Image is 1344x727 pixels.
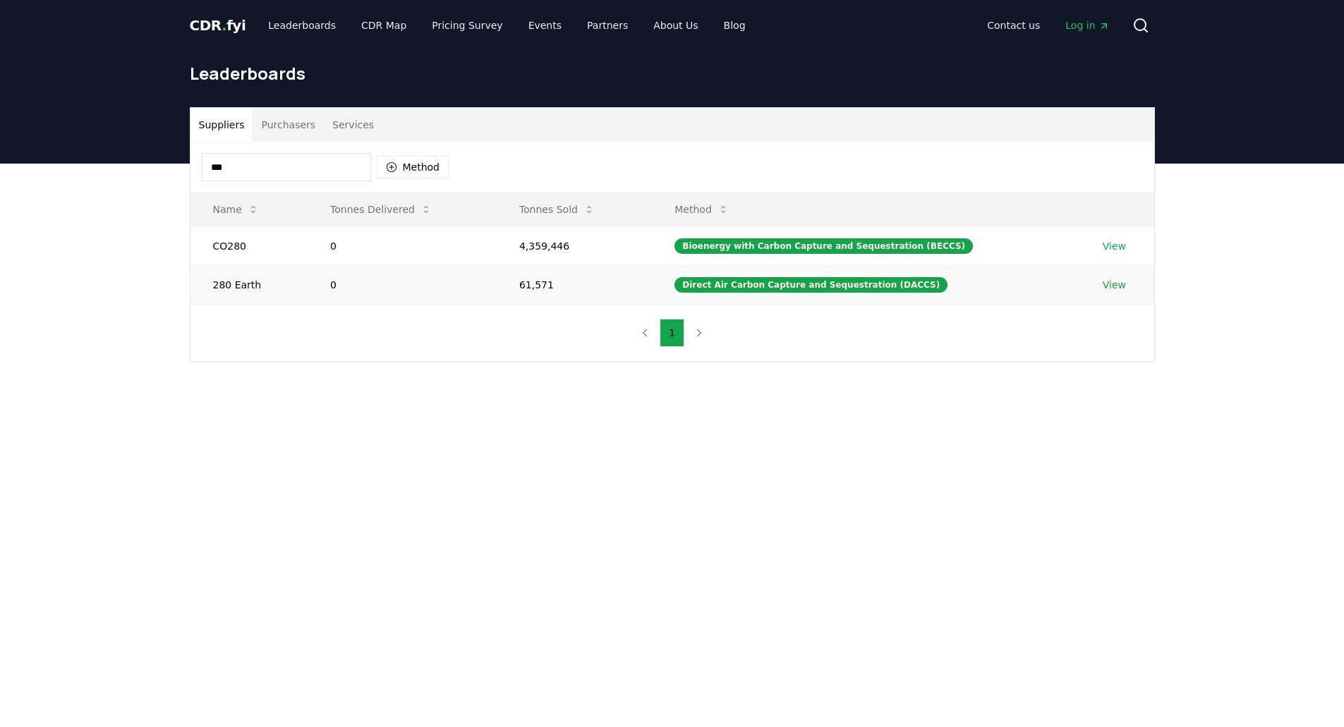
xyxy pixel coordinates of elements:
button: Tonnes Delivered [319,195,443,224]
a: View [1103,278,1126,292]
div: Bioenergy with Carbon Capture and Sequestration (BECCS) [674,238,973,254]
button: Name [202,195,270,224]
h1: Leaderboards [190,62,1155,85]
button: 1 [660,319,684,347]
a: About Us [642,13,709,38]
button: Tonnes Sold [508,195,606,224]
a: Log in [1054,13,1120,38]
a: Leaderboards [257,13,347,38]
td: 0 [308,265,497,304]
span: . [222,17,226,34]
button: Services [324,108,382,142]
td: 4,359,446 [497,226,652,265]
span: Log in [1065,18,1109,32]
nav: Main [976,13,1120,38]
a: Pricing Survey [420,13,514,38]
button: Method [377,156,449,178]
td: 280 Earth [190,265,308,304]
span: CDR fyi [190,17,246,34]
a: View [1103,239,1126,253]
button: Method [663,195,740,224]
td: CO280 [190,226,308,265]
a: Contact us [976,13,1051,38]
a: Partners [576,13,639,38]
a: CDR.fyi [190,16,246,35]
button: Suppliers [190,108,253,142]
a: Blog [713,13,757,38]
td: 0 [308,226,497,265]
td: 61,571 [497,265,652,304]
a: CDR Map [350,13,418,38]
a: Events [517,13,573,38]
button: Purchasers [253,108,324,142]
div: Direct Air Carbon Capture and Sequestration (DACCS) [674,277,948,293]
nav: Main [257,13,756,38]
